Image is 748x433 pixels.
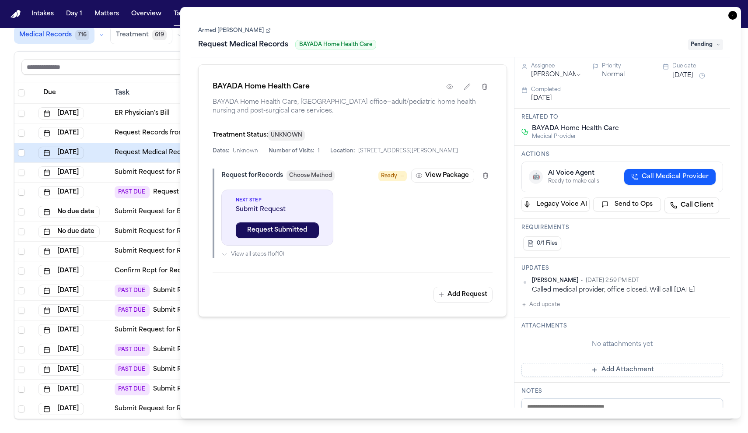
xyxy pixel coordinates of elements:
[14,26,94,44] button: Medical Records716
[75,30,89,40] span: 716
[198,27,271,34] a: Armed [PERSON_NAME]
[287,170,335,181] button: Choose Method
[318,148,320,155] span: 1
[521,151,723,158] h3: Actions
[531,63,582,70] div: Assignee
[221,171,283,180] div: Request for Records
[269,148,314,155] span: Number of Visits:
[330,148,355,155] span: Location:
[236,222,319,238] button: Request Submitted
[228,6,266,22] button: The Flock
[664,197,719,213] a: Call Client
[63,6,86,22] button: Day 1
[28,6,57,22] button: Intakes
[10,10,21,18] a: Home
[199,6,223,22] button: Firms
[521,114,723,121] h3: Related to
[602,63,653,70] div: Priority
[295,40,376,49] span: BAYADA Home Health Care
[672,63,723,70] div: Due date
[521,265,723,272] h3: Updates
[213,132,268,138] span: Treatment Status:
[532,172,540,181] span: 🤖
[581,277,583,284] span: •
[688,39,723,50] span: Pending
[532,277,578,284] span: [PERSON_NAME]
[521,340,723,349] div: No attachments yet
[213,81,310,92] h1: BAYADA Home Health Care
[548,169,599,178] div: AI Voice Agent
[521,299,560,310] button: Add update
[233,148,258,155] span: Unknown
[521,224,723,231] h3: Requirements
[231,251,284,258] span: View all steps ( 1 of 10 )
[170,6,193,22] button: Tasks
[91,6,122,22] button: Matters
[532,286,723,294] div: Called medical provider, office closed. Will call [DATE]
[532,133,619,140] span: Medical Provider
[523,236,561,250] button: 0/1 Files
[531,94,552,103] button: [DATE]
[268,130,305,141] span: UNKNOWN
[152,30,167,40] span: 619
[642,172,709,181] span: Call Medical Provider
[213,148,229,155] span: Dates:
[521,363,723,377] button: Add Attachment
[593,197,661,211] button: Send to Ops
[19,31,72,39] span: Medical Records
[236,205,319,214] span: Submit Request
[116,31,149,39] span: Treatment
[358,148,458,155] span: [STREET_ADDRESS][PERSON_NAME]
[195,38,292,52] h1: Request Medical Records
[548,178,599,185] div: Ready to make calls
[433,287,493,303] button: Add Request
[221,251,493,258] button: View all steps (1of10)
[532,124,619,133] span: BAYADA Home Health Care
[602,70,625,79] button: Normal
[381,172,397,180] span: Ready
[213,98,493,116] span: BAYADA Home Health Care, [GEOGRAPHIC_DATA] office—adult/pediatric home health nursing and post-su...
[521,197,590,211] button: Legacy Voice AI
[521,323,723,330] h3: Attachments
[110,26,172,44] button: Treatment619
[521,388,723,395] h3: Notes
[10,10,21,18] img: Finch Logo
[697,70,707,81] button: Snooze task
[537,240,557,247] span: 0/1 Files
[672,71,693,80] button: [DATE]
[624,169,716,185] button: Call Medical Provider
[128,6,165,22] button: Overview
[531,86,723,93] div: Completed
[236,197,319,204] span: Next Step
[411,169,474,183] button: View Package
[586,277,639,284] span: [DATE] 2:59 PM EDT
